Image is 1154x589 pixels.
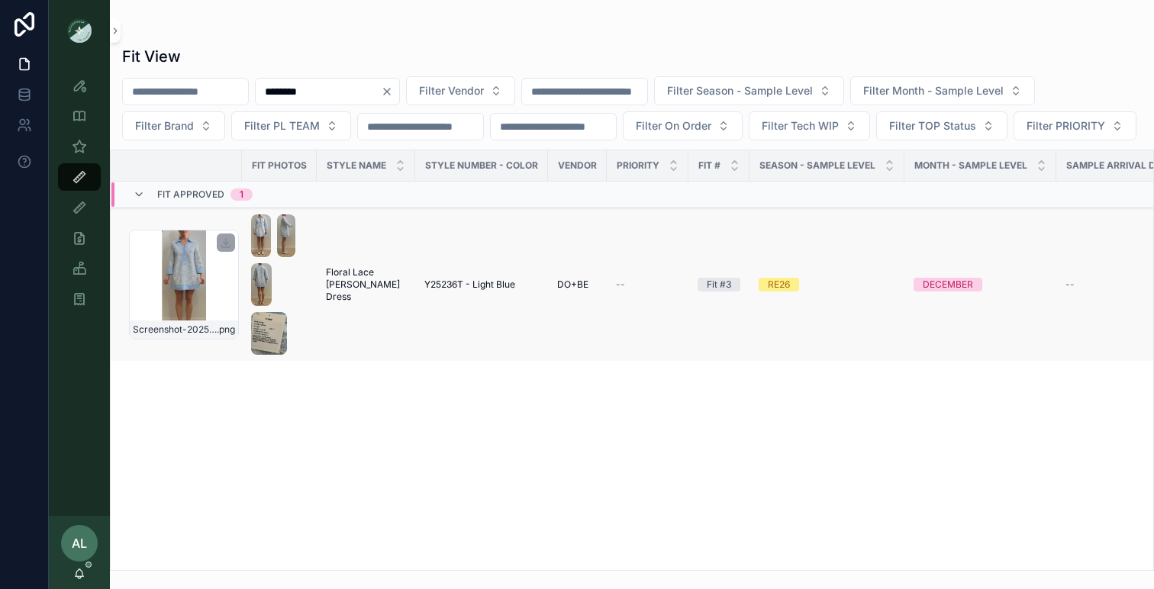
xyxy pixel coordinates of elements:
button: Select Button [623,111,743,140]
a: Floral Lace [PERSON_NAME] Dress [326,266,406,303]
div: DECEMBER [923,278,973,291]
span: Filter Month - Sample Level [863,83,1004,98]
div: RE26 [768,278,790,291]
span: Filter Vendor [419,83,484,98]
a: Screenshot-2025-08-28-at-9.27.21-AM.pngScreenshot-2025-08-28-at-9.27.25-AM.pngScreenshot-2025-08-... [251,214,308,355]
img: Screenshot-2025-08-28-at-9.27.33-AM.png [251,312,287,355]
span: Fit # [698,159,720,172]
span: Fit Approved [157,188,224,201]
a: Fit #3 [698,278,740,291]
span: Style Number - Color [425,159,538,172]
img: Screenshot-2025-08-28-at-9.27.21-AM.png [251,214,271,257]
span: AL [72,534,87,552]
span: Season - Sample Level [759,159,875,172]
span: PRIORITY [617,159,659,172]
span: Y25236T - Light Blue [424,278,515,291]
span: Filter PRIORITY [1027,118,1105,134]
span: Vendor [558,159,597,172]
span: Filter On Order [636,118,711,134]
a: -- [616,278,679,291]
span: Filter PL TEAM [244,118,320,134]
a: Y25236T - Light Blue [424,278,539,291]
button: Select Button [876,111,1007,140]
span: DO+BE [557,278,588,291]
button: Select Button [749,111,870,140]
button: Select Button [122,111,225,140]
button: Select Button [850,76,1035,105]
span: Filter Season - Sample Level [667,83,813,98]
button: Select Button [1014,111,1136,140]
span: Screenshot-2025-07-24-at-3.54.44-PM [133,323,217,336]
a: RE26 [759,278,895,291]
span: MONTH - SAMPLE LEVEL [914,159,1027,172]
span: STYLE NAME [327,159,386,172]
img: App logo [67,18,92,43]
h1: Fit View [122,46,181,67]
span: Filter TOP Status [889,118,976,134]
div: scrollable content [49,61,110,333]
img: Screenshot-2025-08-28-at-9.27.25-AM.png [277,214,295,257]
span: -- [616,278,625,291]
button: Select Button [231,111,351,140]
span: Fit Photos [252,159,307,172]
span: Filter Tech WIP [762,118,839,134]
img: Screenshot-2025-08-28-at-9.27.28-AM.png [251,263,272,306]
a: DECEMBER [914,278,1047,291]
span: .png [217,323,235,336]
button: Clear [381,85,399,98]
span: Filter Brand [135,118,194,134]
div: 1 [240,188,243,201]
a: Screenshot-2025-07-24-at-3.54.44-PM.png [129,230,233,340]
button: Select Button [654,76,844,105]
span: -- [1065,278,1075,291]
button: Select Button [406,76,515,105]
div: Fit #3 [707,278,731,291]
a: DO+BE [557,278,598,291]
